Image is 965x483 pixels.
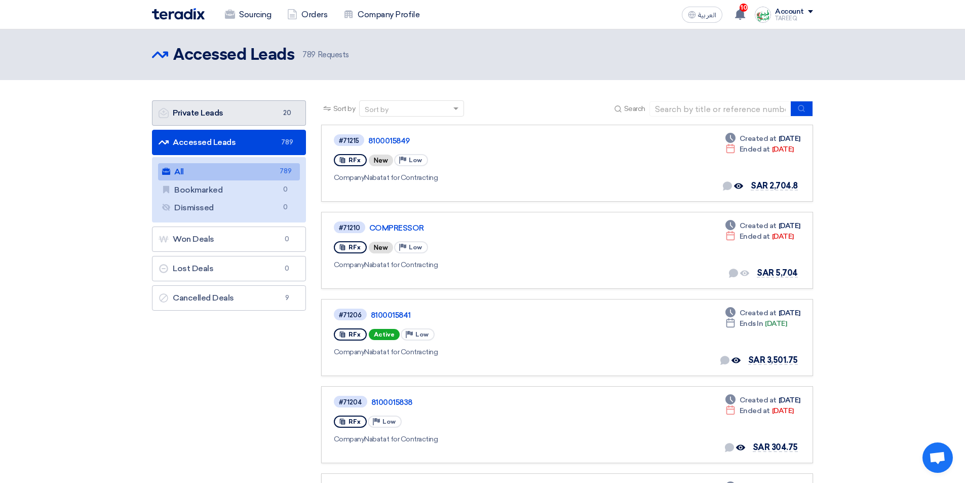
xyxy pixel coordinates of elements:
[649,101,791,117] input: Search by title or reference number
[334,172,624,183] div: Nabatat for Contracting
[922,442,953,473] a: Open chat
[339,137,359,144] div: #71215
[725,133,800,144] div: [DATE]
[369,224,623,233] a: COMPRESSOR
[152,227,306,252] a: Won Deals0
[740,4,748,12] span: 10
[753,442,798,452] span: SAR 304.75
[349,418,361,425] span: RFx
[382,418,396,425] span: Low
[152,130,306,155] a: Accessed Leads789
[740,395,777,405] span: Created at
[281,108,293,118] span: 20
[415,331,429,338] span: Low
[698,12,716,19] span: العربية
[339,225,360,231] div: #71210
[281,137,293,147] span: 789
[152,100,306,126] a: Private Leads20
[152,285,306,311] a: Cancelled Deals9
[740,144,770,155] span: Ended at
[740,231,770,242] span: Ended at
[740,133,777,144] span: Created at
[280,184,292,195] span: 0
[334,435,365,443] span: Company
[333,103,356,114] span: Sort by
[748,355,798,365] span: SAR 3,501.75
[740,308,777,318] span: Created at
[755,7,771,23] img: Screenshot___1727703618088.png
[280,202,292,213] span: 0
[409,244,422,251] span: Low
[349,331,361,338] span: RFx
[740,318,763,329] span: Ends In
[302,50,316,59] span: 789
[725,220,800,231] div: [DATE]
[279,4,335,26] a: Orders
[349,157,361,164] span: RFx
[339,312,362,318] div: #71206
[281,234,293,244] span: 0
[725,231,794,242] div: [DATE]
[152,256,306,281] a: Lost Deals0
[173,45,294,65] h2: Accessed Leads
[775,8,804,16] div: Account
[334,434,627,444] div: Nabatat for Contracting
[751,181,798,191] span: SAR 2,704.8
[334,347,626,357] div: Nabatat for Contracting
[334,173,365,182] span: Company
[725,318,787,329] div: [DATE]
[349,244,361,251] span: RFx
[369,155,393,166] div: New
[740,220,777,231] span: Created at
[302,49,349,61] span: Requests
[339,399,362,405] div: #71204
[624,103,645,114] span: Search
[334,348,365,356] span: Company
[725,395,800,405] div: [DATE]
[334,259,625,270] div: Nabatat for Contracting
[371,398,625,407] a: 8100015838
[775,16,813,21] div: TAREEQ
[158,199,300,216] a: Dismissed
[757,268,798,278] span: SAR 5,704
[281,293,293,303] span: 9
[368,136,622,145] a: 8100015849
[217,4,279,26] a: Sourcing
[409,157,422,164] span: Low
[365,104,389,115] div: Sort by
[158,181,300,199] a: Bookmarked
[335,4,428,26] a: Company Profile
[158,163,300,180] a: All
[334,261,365,269] span: Company
[725,405,794,416] div: [DATE]
[152,8,205,20] img: Teradix logo
[740,405,770,416] span: Ended at
[725,308,800,318] div: [DATE]
[369,242,393,253] div: New
[682,7,722,23] button: العربية
[371,311,624,320] a: 8100015841
[280,166,292,177] span: 789
[725,144,794,155] div: [DATE]
[369,329,400,340] span: Active
[281,264,293,274] span: 0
